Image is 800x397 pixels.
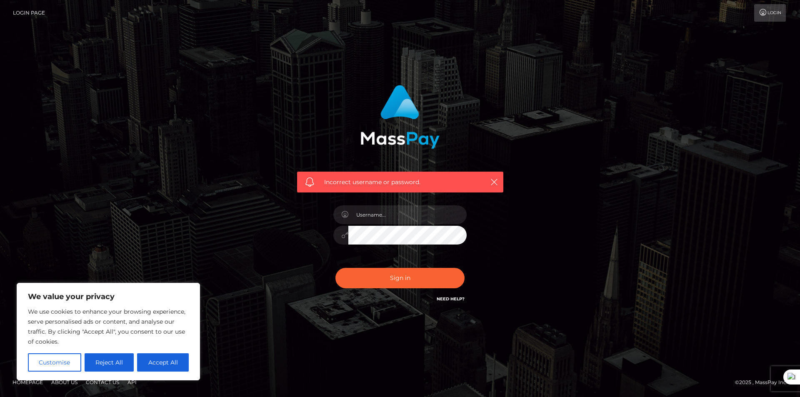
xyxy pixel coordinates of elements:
[17,283,200,380] div: We value your privacy
[360,85,440,149] img: MassPay Login
[437,296,465,302] a: Need Help?
[9,376,46,389] a: Homepage
[348,205,467,224] input: Username...
[28,353,81,372] button: Customise
[754,4,786,22] a: Login
[28,307,189,347] p: We use cookies to enhance your browsing experience, serve personalised ads or content, and analys...
[85,353,134,372] button: Reject All
[48,376,81,389] a: About Us
[13,4,45,22] a: Login Page
[124,376,140,389] a: API
[324,178,476,187] span: Incorrect username or password.
[28,292,189,302] p: We value your privacy
[335,268,465,288] button: Sign in
[137,353,189,372] button: Accept All
[735,378,794,387] div: © 2025 , MassPay Inc.
[82,376,122,389] a: Contact Us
